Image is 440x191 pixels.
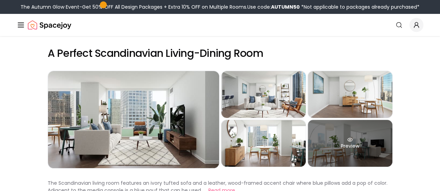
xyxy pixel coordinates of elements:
img: Spacejoy Logo [28,18,71,32]
a: Spacejoy [28,18,71,32]
div: Preview [308,120,392,167]
nav: Global [17,14,423,36]
span: *Not applicable to packages already purchased* [300,3,419,10]
h2: A Perfect Scandinavian Living-Dining Room [48,47,393,60]
div: The Autumn Glow Event-Get 50% OFF All Design Packages + Extra 10% OFF on Multiple Rooms. [21,3,419,10]
span: Use code: [247,3,300,10]
b: AUTUMN50 [271,3,300,10]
